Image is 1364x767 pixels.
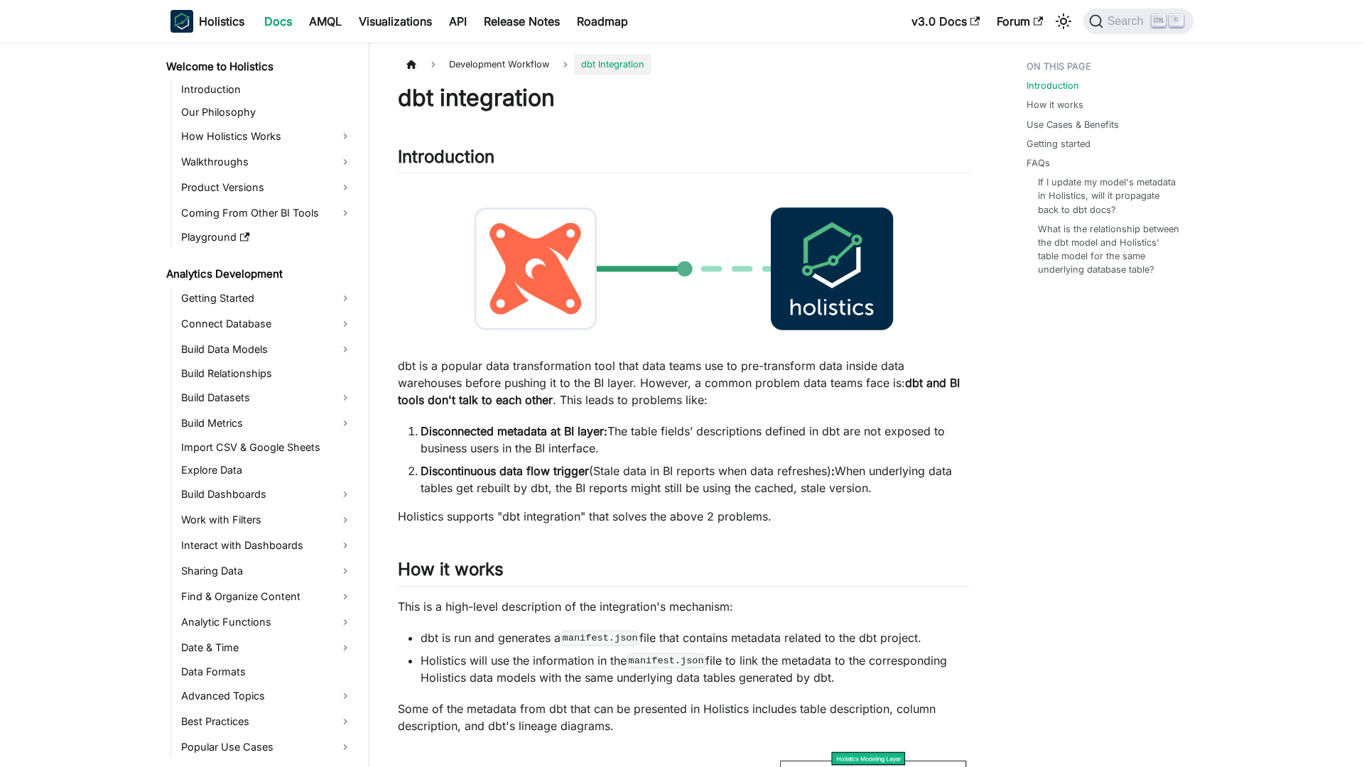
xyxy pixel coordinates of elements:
li: The table fields’ descriptions defined in dbt are not exposed to business users in the BI interface. [421,423,970,457]
a: Explore Data [177,460,357,480]
p: Some of the metadata from dbt that can be presented in Holistics includes table description, colu... [398,700,970,734]
nav: Docs sidebar [156,43,369,767]
p: Holistics supports "dbt integration" that solves the above 2 problems. [398,508,970,525]
img: Holistics [170,10,193,33]
a: If I update my model's metadata in Holistics, will it propagate back to dbt docs? [1038,175,1179,217]
span: Development Workflow [442,54,556,75]
a: Forum [988,10,1051,33]
a: Product Versions [177,176,357,199]
strong: Discontinuous data flow trigger [421,464,589,478]
a: Getting Started [177,287,357,310]
strong: : [831,464,835,478]
span: Search [1103,15,1152,28]
h2: Introduction [398,146,970,173]
a: Advanced Topics [177,685,357,707]
h1: dbt integration [398,84,970,112]
a: Best Practices [177,710,357,733]
code: manifest.json [627,653,705,668]
code: manifest.json [561,631,639,645]
nav: Breadcrumbs [398,54,970,75]
a: Walkthroughs [177,151,357,173]
a: Build Metrics [177,412,357,435]
li: Holistics will use the information in the file to link the metadata to the corresponding Holistic... [421,652,970,686]
span: dbt Integration [574,54,651,75]
a: Home page [398,54,425,75]
a: How Holistics Works [177,125,357,148]
a: Visualizations [350,10,440,33]
a: Interact with Dashboards [177,534,357,557]
a: Find & Organize Content [177,585,357,608]
a: Build Dashboards [177,483,357,506]
a: HolisticsHolistics [170,10,244,33]
a: Getting started [1027,137,1090,151]
a: Import CSV & Google Sheets [177,437,357,457]
a: Introduction [1027,79,1079,92]
li: dbt is run and generates a file that contains metadata related to the dbt project. [421,629,970,646]
a: Popular Use Cases [177,736,357,758]
a: Introduction [177,80,357,99]
b: Holistics [199,13,244,30]
strong: Disconnected metadata at BI layer: [421,424,607,438]
a: Build Datasets [177,386,357,409]
a: Welcome to Holistics [162,57,357,77]
a: How it works [1027,98,1083,111]
p: dbt is a popular data transformation tool that data teams use to pre-transform data inside data w... [398,357,970,408]
a: Docs [256,10,301,33]
img: dbt-to-holistics [398,185,970,353]
a: Build Relationships [177,364,357,383]
a: Date & Time [177,636,357,659]
a: AMQL [301,10,350,33]
a: What is the relationship between the dbt model and Holistics' table model for the same underlying... [1038,222,1179,277]
a: Work with Filters [177,508,357,531]
button: Search (Ctrl+K) [1083,9,1193,34]
a: Build Data Models [177,338,357,361]
a: Roadmap [568,10,637,33]
a: Use Cases & Benefits [1027,118,1119,131]
a: Data Formats [177,662,357,682]
li: (Stale data in BI reports when data refreshes) When underlying data tables get rebuilt by dbt, th... [421,462,970,496]
a: Release Notes [475,10,568,33]
button: Switch between dark and light mode (currently light mode) [1052,10,1075,33]
a: API [440,10,475,33]
a: v3.0 Docs [903,10,988,33]
a: Sharing Data [177,560,357,582]
a: Our Philosophy [177,102,357,122]
p: This is a high-level description of the integration's mechanism: [398,598,970,615]
h2: How it works [398,559,970,586]
a: FAQs [1027,156,1050,170]
a: Connect Database [177,312,357,335]
a: Analytic Functions [177,611,357,633]
a: Analytics Development [162,264,357,284]
kbd: K [1169,14,1184,27]
a: Playground [177,227,357,247]
a: Coming From Other BI Tools [177,202,357,224]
